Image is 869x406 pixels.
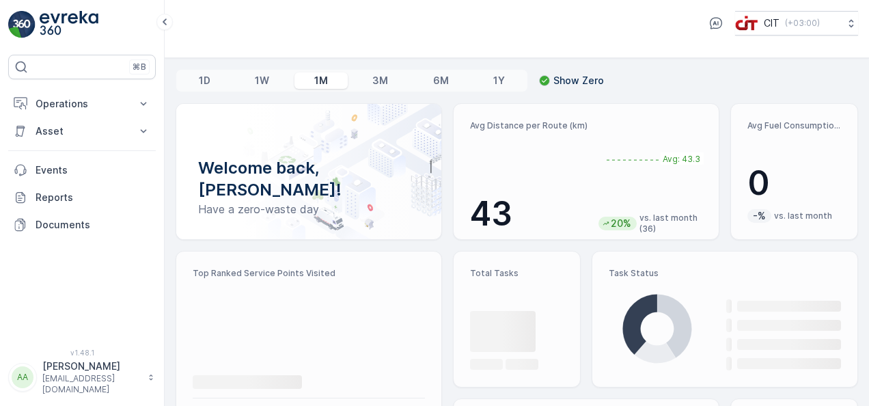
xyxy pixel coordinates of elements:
[774,211,832,221] p: vs. last month
[764,16,780,30] p: CIT
[751,209,767,223] p: -%
[36,97,128,111] p: Operations
[553,74,604,87] p: Show Zero
[198,201,419,217] p: Have a zero-waste day
[36,124,128,138] p: Asset
[133,62,146,72] p: ⌘B
[493,74,505,87] p: 1Y
[609,268,841,279] p: Task Status
[198,157,419,201] p: Welcome back, [PERSON_NAME]!
[8,11,36,38] img: logo
[8,157,156,184] a: Events
[42,373,141,395] p: [EMAIL_ADDRESS][DOMAIN_NAME]
[36,191,150,204] p: Reports
[199,74,210,87] p: 1D
[735,11,858,36] button: CIT(+03:00)
[12,366,33,388] div: AA
[609,217,633,230] p: 20%
[747,163,841,204] p: 0
[747,120,841,131] p: Avg Fuel Consumption per Route (lt)
[470,120,588,131] p: Avg Distance per Route (km)
[314,74,328,87] p: 1M
[255,74,269,87] p: 1W
[433,74,449,87] p: 6M
[639,213,707,234] p: vs. last month (36)
[193,268,425,279] p: Top Ranked Service Points Visited
[8,118,156,145] button: Asset
[735,16,758,31] img: cit-logo_pOk6rL0.png
[372,74,388,87] p: 3M
[785,18,820,29] p: ( +03:00 )
[42,360,141,373] p: [PERSON_NAME]
[8,360,156,395] button: AA[PERSON_NAME][EMAIL_ADDRESS][DOMAIN_NAME]
[470,268,564,279] p: Total Tasks
[470,193,588,234] p: 43
[8,211,156,239] a: Documents
[40,11,98,38] img: logo_light-DOdMpM7g.png
[8,184,156,211] a: Reports
[36,218,150,232] p: Documents
[8,90,156,118] button: Operations
[36,163,150,177] p: Events
[8,349,156,357] span: v 1.48.1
